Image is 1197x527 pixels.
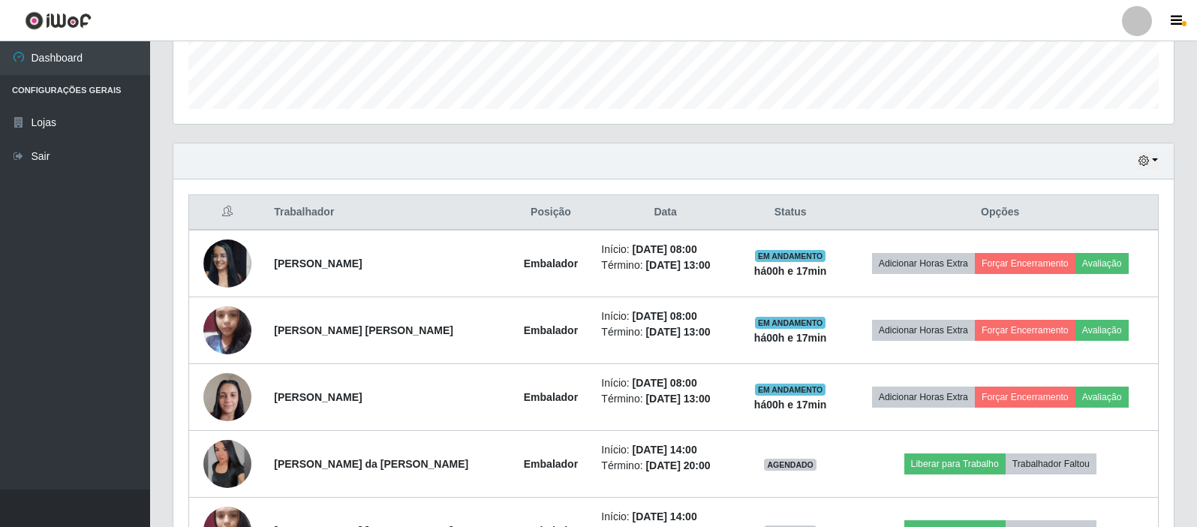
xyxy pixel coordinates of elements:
[1075,320,1129,341] button: Avaliação
[524,257,578,270] strong: Embalador
[203,298,251,362] img: 1737943113754.jpeg
[754,332,827,344] strong: há 00 h e 17 min
[203,365,251,429] img: 1738436502768.jpeg
[645,393,710,405] time: [DATE] 13:00
[645,459,710,471] time: [DATE] 20:00
[601,442,729,458] li: Início:
[633,243,697,255] time: [DATE] 08:00
[601,375,729,391] li: Início:
[754,399,827,411] strong: há 00 h e 17 min
[764,459,817,471] span: AGENDADO
[601,391,729,407] li: Término:
[274,391,362,403] strong: [PERSON_NAME]
[524,391,578,403] strong: Embalador
[755,250,826,262] span: EM ANDAMENTO
[1006,453,1096,474] button: Trabalhador Faltou
[601,324,729,340] li: Término:
[755,384,826,396] span: EM ANDAMENTO
[601,509,729,525] li: Início:
[274,257,362,270] strong: [PERSON_NAME]
[601,257,729,273] li: Término:
[601,309,729,324] li: Início:
[592,195,738,230] th: Data
[633,377,697,389] time: [DATE] 08:00
[203,231,251,295] img: 1737733011541.jpeg
[274,458,468,470] strong: [PERSON_NAME] da [PERSON_NAME]
[645,259,710,271] time: [DATE] 13:00
[1075,387,1129,408] button: Avaliação
[755,317,826,329] span: EM ANDAMENTO
[754,265,827,277] strong: há 00 h e 17 min
[633,510,697,522] time: [DATE] 14:00
[274,324,453,336] strong: [PERSON_NAME] [PERSON_NAME]
[510,195,593,230] th: Posição
[601,242,729,257] li: Início:
[524,458,578,470] strong: Embalador
[633,310,697,322] time: [DATE] 08:00
[975,253,1075,274] button: Forçar Encerramento
[524,324,578,336] strong: Embalador
[25,11,92,30] img: CoreUI Logo
[872,320,975,341] button: Adicionar Horas Extra
[904,453,1006,474] button: Liberar para Trabalho
[633,444,697,456] time: [DATE] 14:00
[203,440,251,488] img: 1750472737511.jpeg
[872,253,975,274] button: Adicionar Horas Extra
[645,326,710,338] time: [DATE] 13:00
[872,387,975,408] button: Adicionar Horas Extra
[975,387,1075,408] button: Forçar Encerramento
[975,320,1075,341] button: Forçar Encerramento
[265,195,509,230] th: Trabalhador
[842,195,1158,230] th: Opções
[738,195,843,230] th: Status
[1075,253,1129,274] button: Avaliação
[601,458,729,474] li: Término:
